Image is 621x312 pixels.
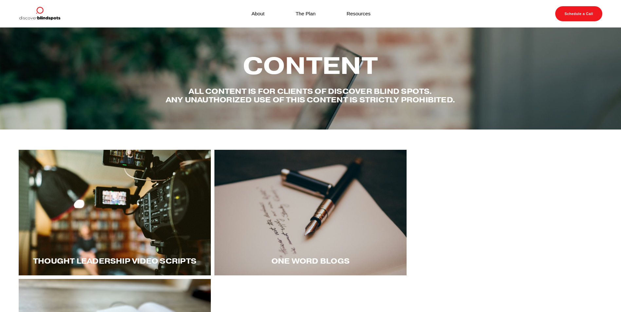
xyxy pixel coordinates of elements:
img: Discover Blind Spots [19,6,61,21]
a: The Plan [296,9,316,18]
span: Voice Overs [478,256,535,266]
span: One word blogs [271,256,350,266]
a: Schedule a Call [555,6,602,21]
a: About [251,9,265,18]
span: Thought LEadership Video Scripts [33,256,196,266]
h4: All content is for Clients of Discover Blind spots. Any unauthorized use of this content is stric... [165,87,455,104]
h2: Content [165,53,455,78]
a: Resources [347,9,371,18]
